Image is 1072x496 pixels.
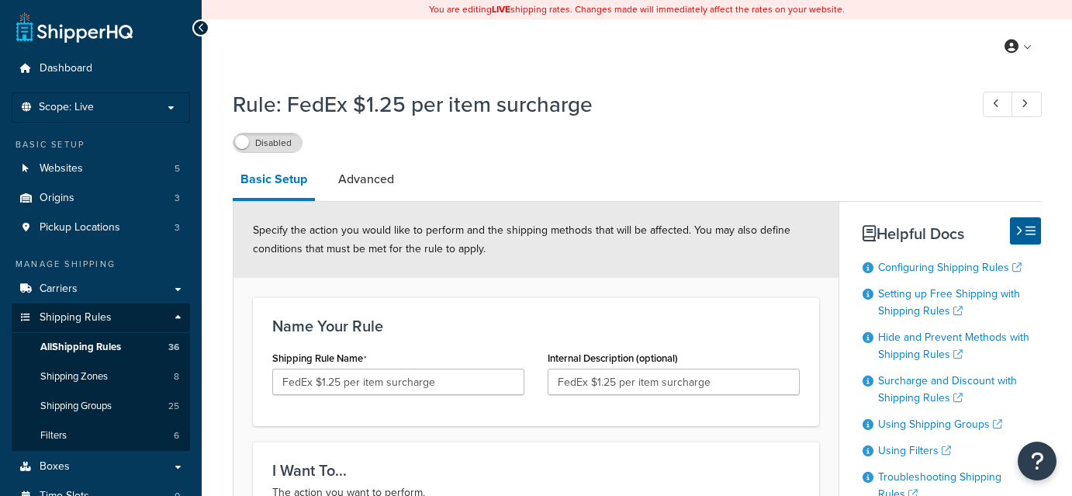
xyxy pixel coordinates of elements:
[233,134,302,152] label: Disabled
[12,303,190,332] a: Shipping Rules
[1010,217,1041,245] button: Hide Help Docs
[12,154,190,183] a: Websites5
[878,286,1020,319] a: Setting up Free Shipping with Shipping Rules
[12,184,190,213] li: Origins
[233,89,954,120] h1: Rule: FedEx $1.25 per item surcharge
[174,429,179,442] span: 6
[12,392,190,421] li: Shipping Groups
[1018,442,1056,480] button: Open Resource Center
[168,400,179,413] span: 25
[548,352,678,364] label: Internal Description (optional)
[168,341,179,354] span: 36
[878,373,1017,406] a: Surcharge and Discount with Shipping Rules
[12,184,190,213] a: Origins3
[40,162,83,175] span: Websites
[253,222,790,257] span: Specify the action you would like to perform and the shipping methods that will be affected. You ...
[492,2,510,16] b: LIVE
[40,221,120,234] span: Pickup Locations
[40,283,78,296] span: Carriers
[12,54,190,83] a: Dashboard
[12,213,190,242] li: Pickup Locations
[40,192,74,205] span: Origins
[175,162,180,175] span: 5
[12,421,190,450] li: Filters
[878,442,951,459] a: Using Filters
[175,221,180,234] span: 3
[12,154,190,183] li: Websites
[40,460,70,473] span: Boxes
[40,400,112,413] span: Shipping Groups
[12,421,190,450] a: Filters6
[1011,92,1042,117] a: Next Record
[12,392,190,421] a: Shipping Groups25
[863,225,1042,242] h3: Helpful Docs
[40,62,92,75] span: Dashboard
[330,161,402,198] a: Advanced
[878,329,1029,362] a: Hide and Prevent Methods with Shipping Rules
[12,138,190,151] div: Basic Setup
[40,341,121,354] span: All Shipping Rules
[40,311,112,324] span: Shipping Rules
[12,303,190,451] li: Shipping Rules
[12,258,190,271] div: Manage Shipping
[12,275,190,303] a: Carriers
[12,362,190,391] li: Shipping Zones
[12,453,190,481] a: Boxes
[983,92,1013,117] a: Previous Record
[272,352,367,365] label: Shipping Rule Name
[175,192,180,205] span: 3
[272,317,800,335] h3: Name Your Rule
[12,362,190,391] a: Shipping Zones8
[39,101,94,114] span: Scope: Live
[40,370,108,383] span: Shipping Zones
[12,333,190,362] a: AllShipping Rules36
[878,259,1022,276] a: Configuring Shipping Rules
[272,462,800,479] h3: I Want To...
[40,429,67,442] span: Filters
[12,213,190,242] a: Pickup Locations3
[233,161,315,201] a: Basic Setup
[878,416,1002,432] a: Using Shipping Groups
[174,370,179,383] span: 8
